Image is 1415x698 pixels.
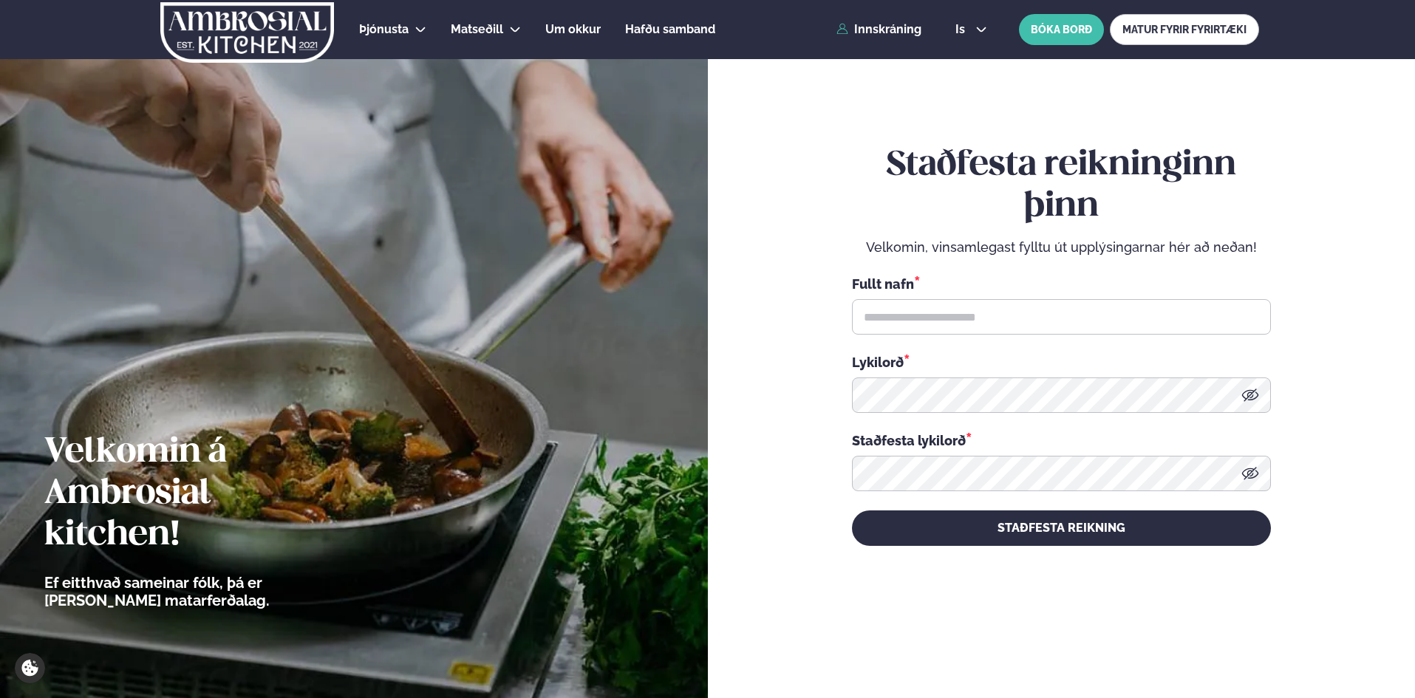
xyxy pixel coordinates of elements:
[852,239,1271,256] p: Velkomin, vinsamlegast fylltu út upplýsingarnar hér að neðan!
[159,2,335,63] img: logo
[451,21,503,38] a: Matseðill
[625,22,715,36] span: Hafðu samband
[852,510,1271,546] button: STAÐFESTA REIKNING
[359,21,409,38] a: Þjónusta
[44,432,351,556] h2: Velkomin á Ambrosial kitchen!
[545,21,601,38] a: Um okkur
[944,24,999,35] button: is
[359,22,409,36] span: Þjónusta
[836,23,921,36] a: Innskráning
[1019,14,1104,45] button: BÓKA BORÐ
[44,574,351,609] p: Ef eitthvað sameinar fólk, þá er [PERSON_NAME] matarferðalag.
[1110,14,1259,45] a: MATUR FYRIR FYRIRTÆKI
[625,21,715,38] a: Hafðu samband
[15,653,45,683] a: Cookie settings
[852,352,1271,372] div: Lykilorð
[545,22,601,36] span: Um okkur
[852,431,1271,450] div: Staðfesta lykilorð
[955,24,969,35] span: is
[451,22,503,36] span: Matseðill
[852,145,1271,227] h2: Staðfesta reikninginn þinn
[852,274,1271,293] div: Fullt nafn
